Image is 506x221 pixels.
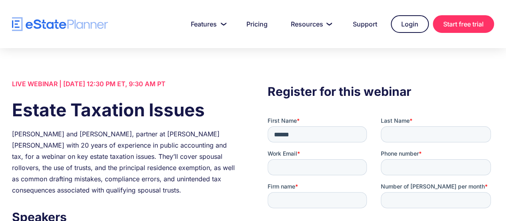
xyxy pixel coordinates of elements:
a: Features [181,16,233,32]
a: Resources [281,16,339,32]
div: [PERSON_NAME] and [PERSON_NAME], partner at [PERSON_NAME] [PERSON_NAME] with 20 years of experien... [12,128,238,196]
h1: Estate Taxation Issues [12,97,238,122]
h3: Register for this webinar [268,82,494,101]
div: LIVE WEBINAR | [DATE] 12:30 PM ET, 9:30 AM PT [12,78,238,89]
a: home [12,17,108,31]
a: Start free trial [433,15,494,33]
a: Support [343,16,387,32]
a: Login [391,15,429,33]
a: Pricing [237,16,277,32]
